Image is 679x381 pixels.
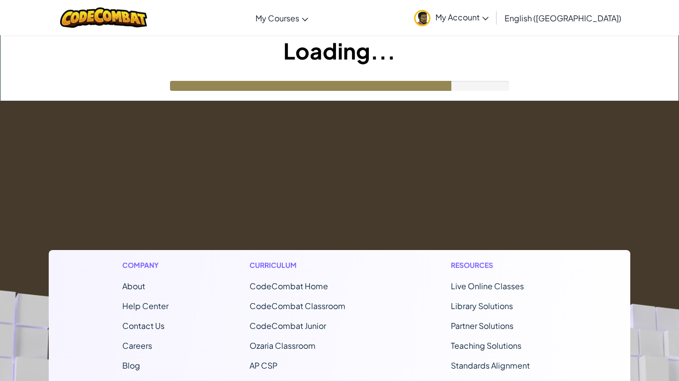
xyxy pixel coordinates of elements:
[250,301,345,311] a: CodeCombat Classroom
[250,260,370,270] h1: Curriculum
[451,301,513,311] a: Library Solutions
[505,13,621,23] span: English ([GEOGRAPHIC_DATA])
[451,260,557,270] h1: Resources
[451,360,530,371] a: Standards Alignment
[60,7,147,28] img: CodeCombat logo
[451,281,524,291] a: Live Online Classes
[122,360,140,371] a: Blog
[122,301,169,311] a: Help Center
[435,12,489,22] span: My Account
[250,281,328,291] span: CodeCombat Home
[250,360,277,371] a: AP CSP
[0,35,679,66] h1: Loading...
[409,2,494,33] a: My Account
[451,320,513,331] a: Partner Solutions
[251,4,313,31] a: My Courses
[414,10,430,26] img: avatar
[255,13,299,23] span: My Courses
[122,320,165,331] span: Contact Us
[122,340,152,351] a: Careers
[250,340,316,351] a: Ozaria Classroom
[500,4,626,31] a: English ([GEOGRAPHIC_DATA])
[122,260,169,270] h1: Company
[122,281,145,291] a: About
[451,340,521,351] a: Teaching Solutions
[250,320,326,331] a: CodeCombat Junior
